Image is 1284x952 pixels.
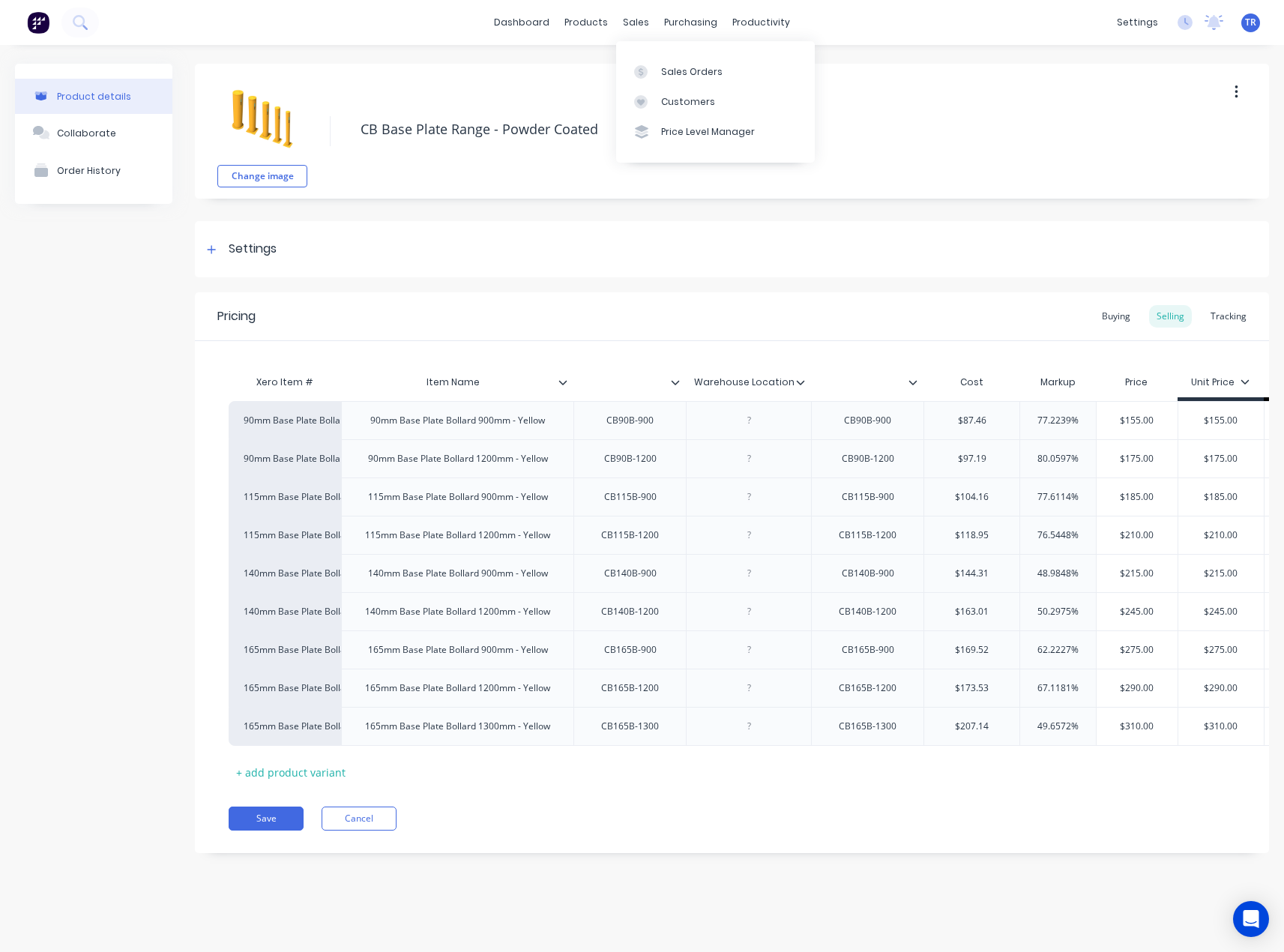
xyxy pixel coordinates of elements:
[57,165,121,176] div: Order History
[830,640,906,660] div: CB165B-900
[229,367,341,397] div: Xero Item #
[1097,440,1178,477] div: $175.00
[353,717,562,736] div: 165mm Base Plate Bollard 1300mm - Yellow
[244,720,326,733] div: 165mm Base Plate Bollard 1300mm - Yellow
[1097,402,1178,439] div: $155.00
[341,367,573,397] div: Item Name
[661,125,755,139] div: Price Level Manager
[57,91,131,102] div: Product details
[1097,555,1178,592] div: $215.00
[356,564,560,583] div: 140mm Base Plate Bollard 900mm - Yellow
[1097,631,1178,669] div: $275.00
[358,411,557,430] div: 90mm Base Plate Bollard 900mm - Yellow
[1020,516,1096,554] div: 76.5448%
[830,487,906,507] div: CB115B-900
[1094,305,1138,328] div: Buying
[1149,305,1192,328] div: Selling
[1020,402,1096,439] div: 77.2239%
[1020,593,1096,630] div: 50.2975%
[1178,669,1264,707] div: $290.00
[924,593,1019,630] div: $163.01
[616,87,815,117] a: Customers
[1097,516,1178,554] div: $210.00
[244,528,326,542] div: 115mm Base Plate Bollard 1200mm - Yellow
[217,165,307,187] button: Change image
[830,449,906,469] div: CB90B-1200
[924,516,1019,554] div: $118.95
[244,414,326,427] div: 90mm Base Plate Bollard 900mm - Yellow
[353,525,562,545] div: 115mm Base Plate Bollard 1200mm - Yellow
[686,364,802,401] div: Warehouse Location
[1178,516,1264,554] div: $210.00
[616,117,815,147] a: Price Level Manager
[924,631,1019,669] div: $169.52
[725,11,798,34] div: productivity
[924,478,1019,516] div: $104.16
[15,151,172,189] button: Order History
[356,640,560,660] div: 165mm Base Plate Bollard 900mm - Yellow
[1109,11,1166,34] div: settings
[592,449,669,469] div: CB90B-1200
[1020,478,1096,516] div: 77.6114%
[923,367,1019,397] div: Cost
[616,56,815,86] a: Sales Orders
[661,95,715,109] div: Customers
[924,669,1019,707] div: $173.53
[1191,376,1250,389] div: Unit Price
[356,449,560,469] div: 90mm Base Plate Bollard 1200mm - Yellow
[1019,367,1096,397] div: Markup
[1097,669,1178,707] div: $290.00
[661,65,723,79] div: Sales Orders
[322,807,397,831] button: Cancel
[1097,478,1178,516] div: $185.00
[1020,669,1096,707] div: 67.1181%
[1097,593,1178,630] div: $245.00
[1178,402,1264,439] div: $155.00
[15,79,172,114] button: Product details
[1245,16,1256,29] span: TR
[592,487,669,507] div: CB115B-900
[831,411,905,430] div: CB90B-900
[1020,708,1096,745] div: 49.6572%
[1178,555,1264,592] div: $215.00
[1178,478,1264,516] div: $185.00
[356,487,560,507] div: 115mm Base Plate Bollard 900mm - Yellow
[827,717,908,736] div: CB165B-1300
[1178,593,1264,630] div: $245.00
[827,525,908,545] div: CB115B-1200
[1020,631,1096,669] div: 62.2227%
[827,678,908,698] div: CB165B-1200
[217,307,256,325] div: Pricing
[486,11,557,34] a: dashboard
[353,678,562,698] div: 165mm Base Plate Bollard 1200mm - Yellow
[589,525,671,545] div: CB115B-1200
[15,114,172,151] button: Collaborate
[244,605,326,618] div: 140mm Base Plate Bollard 1200mm - Yellow
[225,82,300,157] img: file
[827,602,908,621] div: CB140B-1200
[1097,708,1178,745] div: $310.00
[1178,440,1264,477] div: $175.00
[353,602,562,621] div: 140mm Base Plate Bollard 1200mm - Yellow
[1096,367,1178,397] div: Price
[229,761,353,784] div: + add product variant
[1020,440,1096,477] div: 80.0597%
[657,11,725,34] div: purchasing
[27,11,49,34] img: Factory
[615,11,657,34] div: sales
[1178,631,1264,669] div: $275.00
[686,367,811,397] div: Warehouse Location
[244,567,326,580] div: 140mm Base Plate Bollard 900mm - Yellow
[589,602,671,621] div: CB140B-1200
[924,555,1019,592] div: $144.31
[592,640,669,660] div: CB165B-900
[244,681,326,695] div: 165mm Base Plate Bollard 1200mm - Yellow
[217,75,307,187] div: fileChange image
[589,678,671,698] div: CB165B-1200
[557,11,615,34] div: products
[244,452,326,466] div: 90mm Base Plate Bollard 1200mm - Yellow
[57,127,116,139] div: Collaborate
[924,708,1019,745] div: $207.14
[244,490,326,504] div: 115mm Base Plate Bollard 900mm - Yellow
[229,807,304,831] button: Save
